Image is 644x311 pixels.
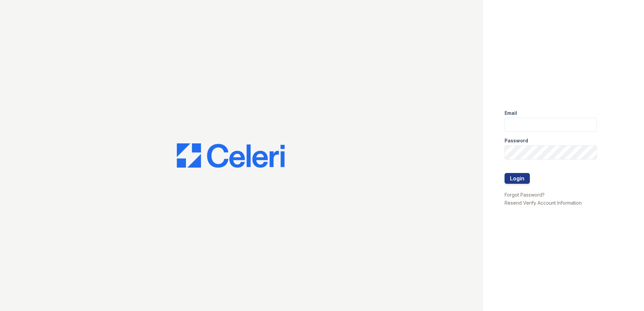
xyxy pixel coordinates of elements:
[177,143,285,168] img: CE_Logo_Blue-a8612792a0a2168367f1c8372b55b34899dd931a85d93a1a3d3e32e68fde9ad4.png
[505,137,528,144] label: Password
[505,200,582,206] a: Resend Verify Account Information
[505,192,545,198] a: Forgot Password?
[505,110,517,116] label: Email
[505,173,530,184] button: Login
